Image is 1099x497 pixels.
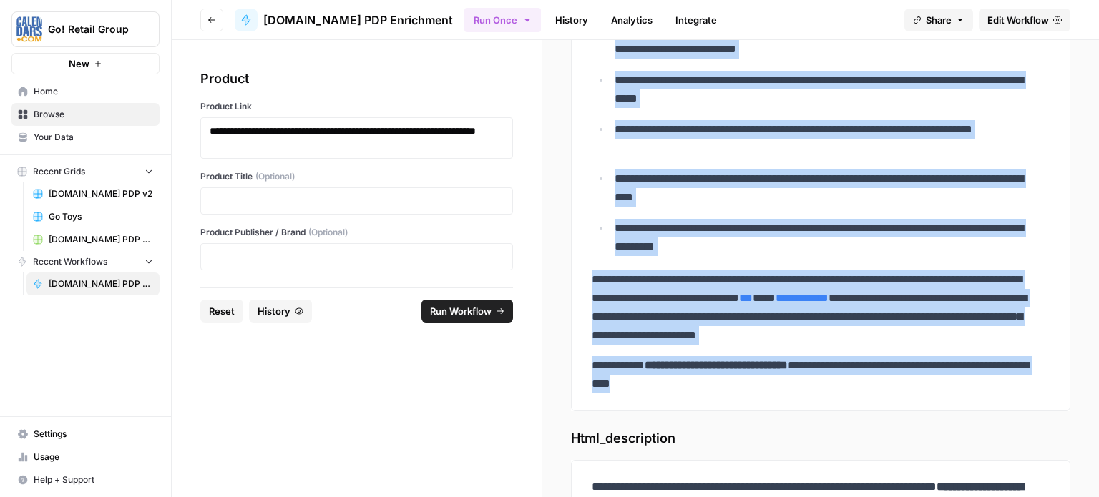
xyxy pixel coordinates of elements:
a: History [547,9,597,31]
a: Usage [11,446,160,468]
span: (Optional) [308,226,348,239]
span: Help + Support [34,473,153,486]
button: New [11,53,160,74]
a: Browse [11,103,160,126]
a: Home [11,80,160,103]
button: Workspace: Go! Retail Group [11,11,160,47]
button: Recent Workflows [11,251,160,272]
span: Reset [209,304,235,318]
button: Run Workflow [421,300,513,323]
span: Usage [34,451,153,463]
span: History [258,304,290,318]
span: Recent Workflows [33,255,107,268]
span: Settings [34,428,153,441]
label: Product Publisher / Brand [200,226,513,239]
span: Share [926,13,952,27]
span: Recent Grids [33,165,85,178]
span: [DOMAIN_NAME] PDP Enrichment [49,277,153,290]
a: Analytics [602,9,661,31]
span: New [69,56,89,71]
span: Home [34,85,153,98]
span: Run Workflow [430,304,492,318]
button: History [249,300,312,323]
a: [DOMAIN_NAME] PDP Enrichment [235,9,453,31]
label: Product Title [200,170,513,183]
span: Your Data [34,131,153,144]
label: Product Link [200,100,513,113]
img: Go! Retail Group Logo [16,16,42,42]
span: Edit Workflow [987,13,1049,27]
span: (Optional) [255,170,295,183]
button: Share [904,9,973,31]
a: Go Toys [26,205,160,228]
span: Browse [34,108,153,121]
button: Help + Support [11,468,160,491]
button: Reset [200,300,243,323]
span: Html_description [571,428,1070,448]
span: [DOMAIN_NAME] PDP v2 [49,187,153,200]
a: Edit Workflow [979,9,1070,31]
button: Run Once [464,8,541,32]
span: [DOMAIN_NAME] PDP Enrichment [263,11,453,29]
span: [DOMAIN_NAME] PDP Enrichment Grid [49,233,153,246]
button: Recent Grids [11,161,160,182]
a: [DOMAIN_NAME] PDP Enrichment [26,272,160,295]
a: [DOMAIN_NAME] PDP v2 [26,182,160,205]
a: [DOMAIN_NAME] PDP Enrichment Grid [26,228,160,251]
a: Integrate [667,9,726,31]
a: Your Data [11,126,160,149]
div: Product [200,69,513,89]
span: Go! Retail Group [48,22,135,36]
span: Go Toys [49,210,153,223]
a: Settings [11,423,160,446]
